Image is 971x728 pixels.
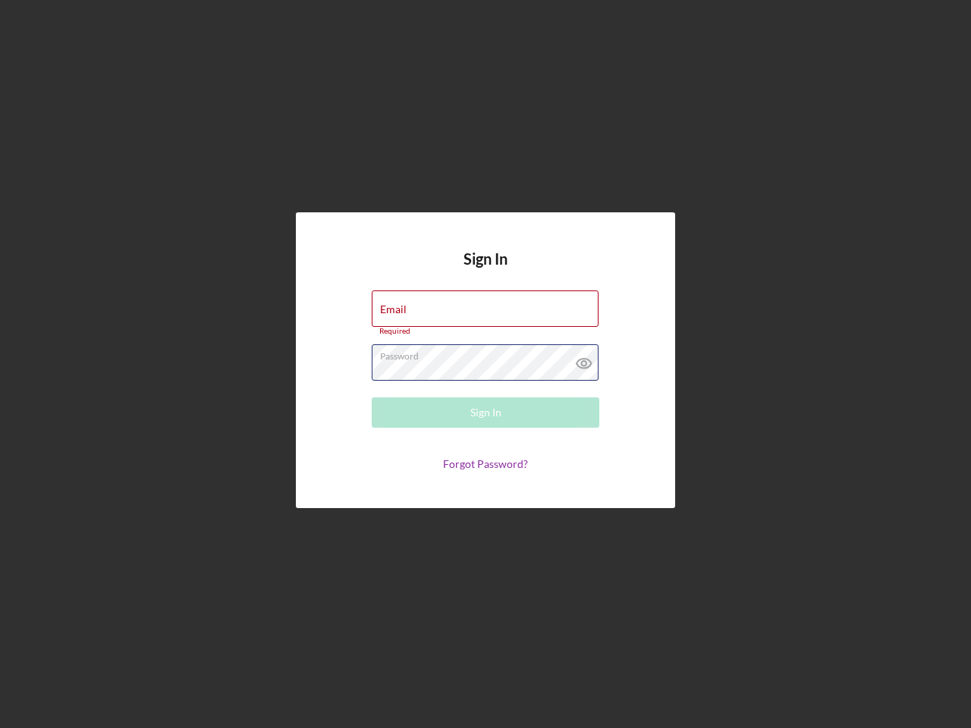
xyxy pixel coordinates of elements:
button: Sign In [372,397,599,428]
label: Email [380,303,407,315]
h4: Sign In [464,250,507,290]
div: Required [372,327,599,336]
a: Forgot Password? [443,457,528,470]
label: Password [380,345,599,362]
div: Sign In [470,397,501,428]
